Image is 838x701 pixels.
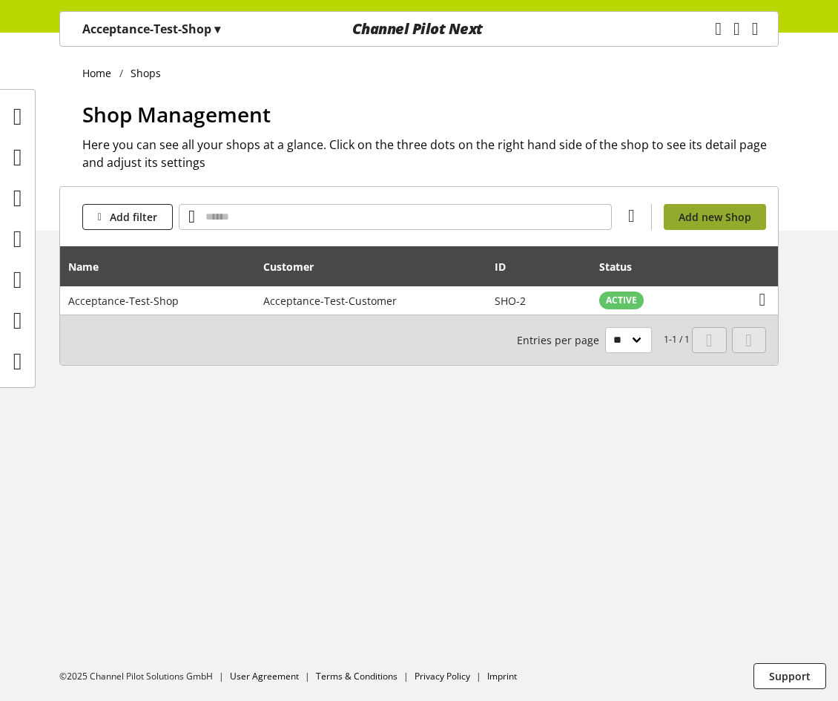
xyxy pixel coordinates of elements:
[495,294,526,308] span: SHO-2
[110,209,157,225] span: Add filter
[59,670,230,683] li: ©2025 Channel Pilot Solutions GmbH
[517,332,605,348] span: Entries per page
[263,259,329,274] div: Customer
[214,21,220,37] span: ▾
[82,65,119,81] a: Home
[230,670,299,682] a: User Agreement
[606,294,637,307] span: ACTIVE
[68,259,113,274] div: Name
[263,294,397,308] span: Acceptance-Test-Customer
[68,294,179,308] span: Acceptance-Test-Shop
[82,204,173,230] button: Add filter
[59,11,779,47] nav: main navigation
[664,204,766,230] a: Add new Shop
[517,327,690,353] small: 1-1 / 1
[769,668,811,684] span: Support
[415,670,470,682] a: Privacy Policy
[82,100,271,128] span: Shop Management
[495,259,521,274] div: ID
[599,259,647,274] div: Status
[487,670,517,682] a: Imprint
[753,663,826,689] button: Support
[316,670,397,682] a: Terms & Conditions
[82,20,220,38] p: Acceptance-Test-Shop
[679,209,751,225] span: Add new Shop
[82,136,779,171] h2: Here you can see all your shops at a glance. Click on the three dots on the right hand side of th...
